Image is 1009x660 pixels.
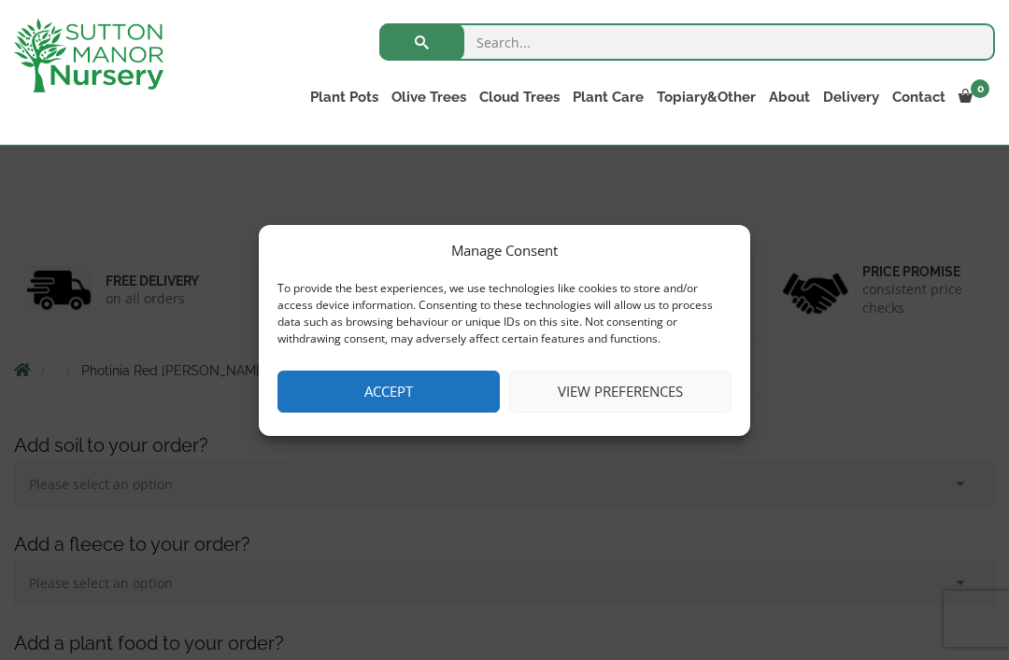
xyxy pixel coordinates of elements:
button: View preferences [509,371,732,413]
button: Accept [277,371,500,413]
span: 0 [971,79,989,98]
img: logo [14,19,163,92]
div: To provide the best experiences, we use technologies like cookies to store and/or access device i... [277,280,730,347]
a: Plant Care [566,84,650,110]
a: About [762,84,817,110]
a: 0 [952,84,995,110]
input: Search... [379,23,995,61]
div: Manage Consent [451,239,558,261]
a: Contact [886,84,952,110]
a: Topiary&Other [650,84,762,110]
a: Cloud Trees [473,84,566,110]
a: Delivery [817,84,886,110]
a: Olive Trees [385,84,473,110]
a: Plant Pots [304,84,385,110]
